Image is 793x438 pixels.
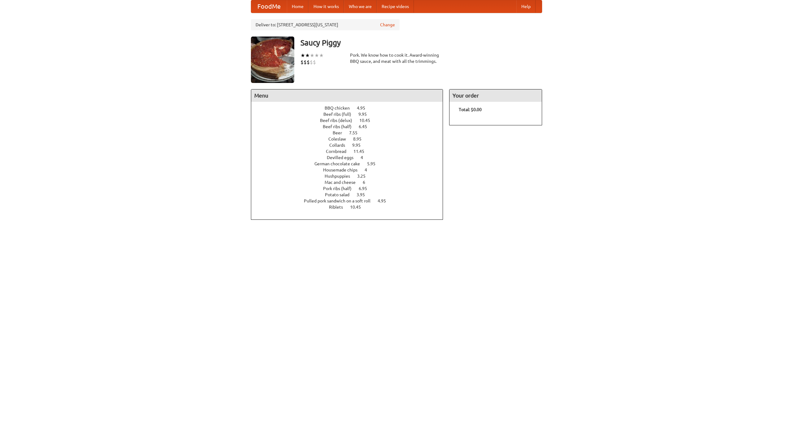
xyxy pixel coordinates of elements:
li: ★ [314,52,319,59]
span: 10.45 [350,205,367,210]
span: 4.95 [378,198,392,203]
a: Riblets 10.45 [329,205,372,210]
span: 3.25 [357,174,372,179]
span: 8.95 [353,137,368,141]
span: Pulled pork sandwich on a soft roll [304,198,377,203]
div: Deliver to: [STREET_ADDRESS][US_STATE] [251,19,400,30]
span: Cornbread [326,149,353,154]
span: 4.95 [357,106,371,111]
span: 9.95 [358,112,373,117]
span: 4 [365,167,373,172]
div: Pork. We know how to cook it. Award-winning BBQ sauce, and meat with all the trimmings. [350,52,443,64]
a: Beef ribs (delux) 10.45 [320,118,382,123]
a: Coleslaw 8.95 [328,137,373,141]
h4: Menu [251,89,443,102]
span: Beef ribs (half) [323,124,358,129]
li: ★ [305,52,310,59]
a: Recipe videos [377,0,414,13]
span: 9.95 [352,143,367,148]
a: Hushpuppies 3.25 [325,174,377,179]
li: ★ [300,52,305,59]
a: Potato salad 3.95 [325,192,376,197]
span: Hushpuppies [325,174,356,179]
span: 7.55 [349,130,364,135]
span: 11.45 [353,149,370,154]
a: Collards 9.95 [329,143,372,148]
img: angular.jpg [251,37,294,83]
span: Beef ribs (full) [323,112,357,117]
span: Mac and cheese [325,180,362,185]
span: Beef ribs (delux) [320,118,358,123]
span: 3.95 [357,192,371,197]
span: BBQ chicken [325,106,356,111]
span: 6.45 [359,124,373,129]
span: Devilled eggs [327,155,360,160]
span: Riblets [329,205,349,210]
li: ★ [310,52,314,59]
li: $ [300,59,304,66]
span: 5.95 [367,161,382,166]
h4: Your order [449,89,542,102]
h3: Saucy Piggy [300,37,542,49]
span: Housemade chips [323,167,364,172]
span: 6.95 [359,186,373,191]
span: 6 [363,180,371,185]
span: Beer [333,130,348,135]
a: BBQ chicken 4.95 [325,106,377,111]
span: German chocolate cake [314,161,366,166]
span: 4 [361,155,369,160]
a: Housemade chips 4 [323,167,379,172]
a: Home [287,0,309,13]
li: $ [310,59,313,66]
li: $ [304,59,307,66]
a: Cornbread 11.45 [326,149,376,154]
span: Collards [329,143,351,148]
span: Potato salad [325,192,356,197]
a: FoodMe [251,0,287,13]
a: Beef ribs (half) 6.45 [323,124,379,129]
span: 10.45 [359,118,376,123]
a: Who we are [344,0,377,13]
a: Help [516,0,536,13]
a: Beer 7.55 [333,130,369,135]
b: Total: $0.00 [459,107,482,112]
a: Pulled pork sandwich on a soft roll 4.95 [304,198,397,203]
a: Beef ribs (full) 9.95 [323,112,378,117]
a: How it works [309,0,344,13]
span: Coleslaw [328,137,352,141]
li: $ [313,59,316,66]
a: Mac and cheese 6 [325,180,377,185]
a: Pork ribs (half) 6.95 [323,186,379,191]
a: German chocolate cake 5.95 [314,161,387,166]
a: Devilled eggs 4 [327,155,375,160]
a: Change [380,22,395,28]
span: Pork ribs (half) [323,186,358,191]
li: ★ [319,52,324,59]
li: $ [307,59,310,66]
